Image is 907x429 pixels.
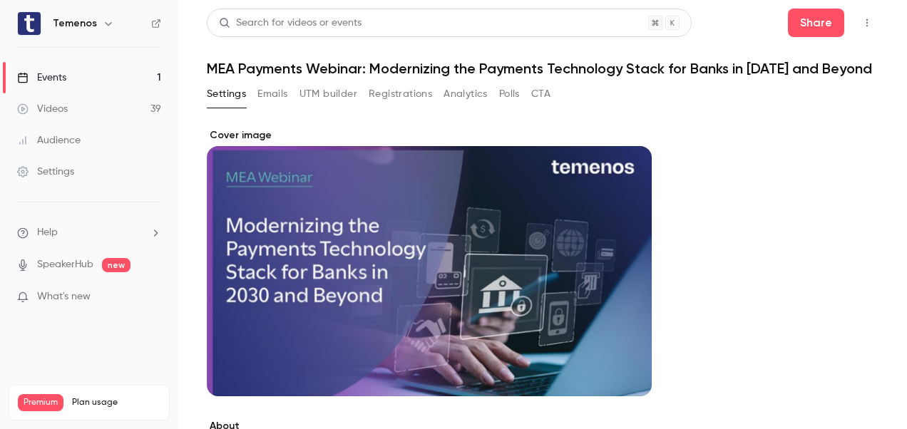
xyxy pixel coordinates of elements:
h6: Temenos [53,16,97,31]
span: Plan usage [72,397,160,408]
li: help-dropdown-opener [17,225,161,240]
img: Temenos [18,12,41,35]
button: Emails [257,83,287,105]
button: Polls [499,83,520,105]
span: Help [37,225,58,240]
div: Events [17,71,66,85]
span: What's new [37,289,91,304]
label: Cover image [207,128,652,143]
button: Registrations [369,83,432,105]
button: Settings [207,83,246,105]
div: Videos [17,102,68,116]
button: UTM builder [299,83,357,105]
button: CTA [531,83,550,105]
h1: MEA Payments Webinar: Modernizing the Payments Technology Stack for Banks in [DATE] and Beyond [207,60,878,77]
div: Search for videos or events [219,16,362,31]
span: new [102,258,130,272]
span: Premium [18,394,63,411]
button: Share [788,9,844,37]
a: SpeakerHub [37,257,93,272]
section: Cover image [207,128,652,396]
div: Audience [17,133,81,148]
div: Settings [17,165,74,179]
button: Analytics [444,83,488,105]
